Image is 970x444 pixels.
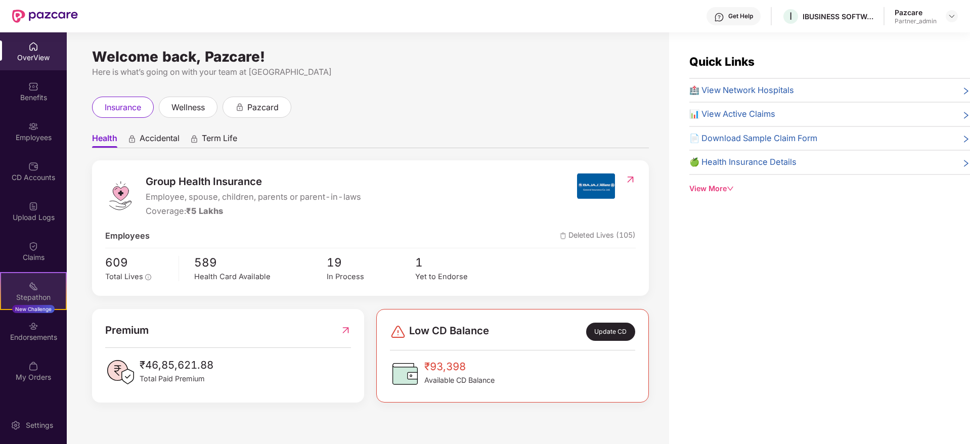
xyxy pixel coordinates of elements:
span: pazcard [247,101,279,114]
img: PaidPremiumIcon [105,357,136,387]
div: animation [127,134,137,143]
img: CDBalanceIcon [390,359,420,389]
span: ₹46,85,621.88 [140,357,213,373]
span: Employees [105,230,150,243]
img: RedirectIcon [625,174,636,185]
img: svg+xml;base64,PHN2ZyBpZD0iRW1wbG95ZWVzIiB4bWxucz0iaHR0cDovL3d3dy53My5vcmcvMjAwMC9zdmciIHdpZHRoPS... [28,121,38,131]
img: svg+xml;base64,PHN2ZyBpZD0iVXBsb2FkX0xvZ3MiIGRhdGEtbmFtZT0iVXBsb2FkIExvZ3MiIHhtbG5zPSJodHRwOi8vd3... [28,201,38,211]
span: Quick Links [689,55,755,68]
span: Group Health Insurance [146,173,361,190]
div: In Process [327,271,415,283]
span: 19 [327,253,415,272]
span: down [727,185,734,192]
div: Here is what’s going on with your team at [GEOGRAPHIC_DATA] [92,66,649,78]
span: right [962,134,970,145]
img: svg+xml;base64,PHN2ZyBpZD0iRGFuZ2VyLTMyeDMyIiB4bWxucz0iaHR0cDovL3d3dy53My5vcmcvMjAwMC9zdmciIHdpZH... [390,324,406,340]
div: Yet to Endorse [415,271,504,283]
img: New Pazcare Logo [12,10,78,23]
span: 609 [105,253,171,272]
span: Accidental [140,133,180,148]
img: svg+xml;base64,PHN2ZyBpZD0iQ0RfQWNjb3VudHMiIGRhdGEtbmFtZT0iQ0QgQWNjb3VudHMiIHhtbG5zPSJodHRwOi8vd3... [28,161,38,171]
img: insurerIcon [577,173,615,199]
div: Welcome back, Pazcare! [92,53,649,61]
img: svg+xml;base64,PHN2ZyB4bWxucz0iaHR0cDovL3d3dy53My5vcmcvMjAwMC9zdmciIHdpZHRoPSIyMSIgaGVpZ2h0PSIyMC... [28,281,38,291]
img: svg+xml;base64,PHN2ZyBpZD0iRHJvcGRvd24tMzJ4MzIiIHhtbG5zPSJodHRwOi8vd3d3LnczLm9yZy8yMDAwL3N2ZyIgd2... [948,12,956,20]
img: svg+xml;base64,PHN2ZyBpZD0iSG9tZSIgeG1sbnM9Imh0dHA6Ly93d3cudzMub3JnLzIwMDAvc3ZnIiB3aWR0aD0iMjAiIG... [28,41,38,52]
span: Available CD Balance [424,375,495,386]
span: 1 [415,253,504,272]
div: Partner_admin [895,17,937,25]
div: New Challenge [12,305,55,313]
span: Premium [105,322,149,338]
div: Update CD [586,323,635,341]
span: wellness [171,101,205,114]
span: 📊 View Active Claims [689,108,775,121]
span: 🍏 Health Insurance Details [689,156,797,169]
img: svg+xml;base64,PHN2ZyBpZD0iSGVscC0zMngzMiIgeG1sbnM9Imh0dHA6Ly93d3cudzMub3JnLzIwMDAvc3ZnIiB3aWR0aD... [714,12,724,22]
img: svg+xml;base64,PHN2ZyBpZD0iQ2xhaW0iIHhtbG5zPSJodHRwOi8vd3d3LnczLm9yZy8yMDAwL3N2ZyIgd2lkdGg9IjIwIi... [28,241,38,251]
div: Settings [23,420,56,430]
div: Coverage: [146,205,361,218]
span: Total Paid Premium [140,373,213,384]
span: Employee, spouse, children, parents or parent-in-laws [146,191,361,204]
span: insurance [105,101,141,114]
img: logo [105,181,136,211]
span: Total Lives [105,272,143,281]
span: info-circle [145,274,151,280]
img: svg+xml;base64,PHN2ZyBpZD0iU2V0dGluZy0yMHgyMCIgeG1sbnM9Imh0dHA6Ly93d3cudzMub3JnLzIwMDAvc3ZnIiB3aW... [11,420,21,430]
img: deleteIcon [560,233,566,239]
img: svg+xml;base64,PHN2ZyBpZD0iQmVuZWZpdHMiIHhtbG5zPSJodHRwOi8vd3d3LnczLm9yZy8yMDAwL3N2ZyIgd2lkdGg9Ij... [28,81,38,92]
span: Term Life [202,133,237,148]
div: Health Card Available [194,271,327,283]
span: Low CD Balance [409,323,489,341]
img: svg+xml;base64,PHN2ZyBpZD0iRW5kb3JzZW1lbnRzIiB4bWxucz0iaHR0cDovL3d3dy53My5vcmcvMjAwMC9zdmciIHdpZH... [28,321,38,331]
span: 🏥 View Network Hospitals [689,84,794,97]
span: ₹5 Lakhs [186,206,223,216]
span: 589 [194,253,327,272]
div: Stepathon [1,292,66,302]
span: right [962,158,970,169]
div: IBUSINESS SOFTWARE PRIVATE LIMITED [803,12,873,21]
div: Get Help [728,12,753,20]
div: animation [235,102,244,111]
div: Pazcare [895,8,937,17]
div: View More [689,183,970,194]
span: right [962,110,970,121]
span: Health [92,133,117,148]
span: Deleted Lives (105) [560,230,636,243]
span: right [962,86,970,97]
img: RedirectIcon [340,322,351,338]
img: svg+xml;base64,PHN2ZyBpZD0iTXlfT3JkZXJzIiBkYXRhLW5hbWU9Ik15IE9yZGVycyIgeG1sbnM9Imh0dHA6Ly93d3cudz... [28,361,38,371]
span: ₹93,398 [424,359,495,375]
span: I [789,10,792,22]
span: 📄 Download Sample Claim Form [689,132,817,145]
div: animation [190,134,199,143]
